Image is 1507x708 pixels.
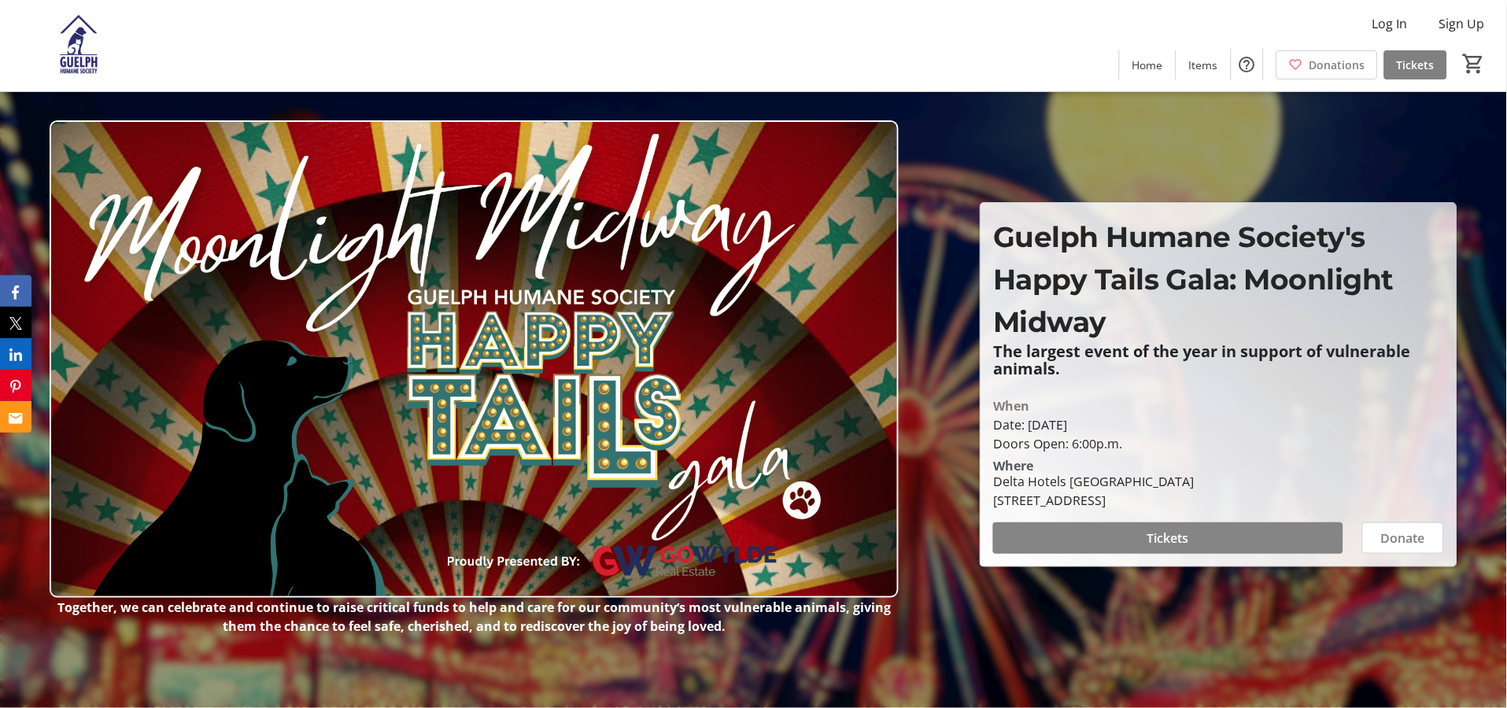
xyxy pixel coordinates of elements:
button: Cart [1460,50,1488,78]
button: Help [1232,49,1263,80]
button: Tickets [993,522,1343,554]
span: Guelph Humane Society's Happy Tails Gala: Moonlight Midway [993,219,1394,339]
strong: Together, we can celebrate and continue to raise critical funds to help and care for our communit... [57,599,891,635]
button: Donate [1362,522,1444,554]
p: The largest event of the year in support of vulnerable animals. [993,343,1443,378]
img: Campaign CTA Media Photo [50,120,899,598]
a: Donations [1276,50,1378,79]
span: Log In [1372,14,1408,33]
div: When [993,396,1029,415]
img: Guelph Humane Society 's Logo [9,6,150,85]
div: Delta Hotels [GEOGRAPHIC_DATA] [993,472,1195,491]
span: Sign Up [1439,14,1485,33]
button: Sign Up [1427,11,1498,36]
a: Tickets [1384,50,1447,79]
span: Donate [1381,529,1425,548]
a: Items [1176,50,1231,79]
span: Tickets [1397,57,1435,73]
a: Home [1120,50,1176,79]
div: Where [993,459,1033,472]
span: Items [1189,57,1218,73]
span: Home [1132,57,1163,73]
div: Date: [DATE] Doors Open: 6:00p.m. [993,415,1443,453]
span: Tickets [1147,529,1189,548]
button: Log In [1360,11,1420,36]
span: Donations [1309,57,1365,73]
div: [STREET_ADDRESS] [993,491,1195,510]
